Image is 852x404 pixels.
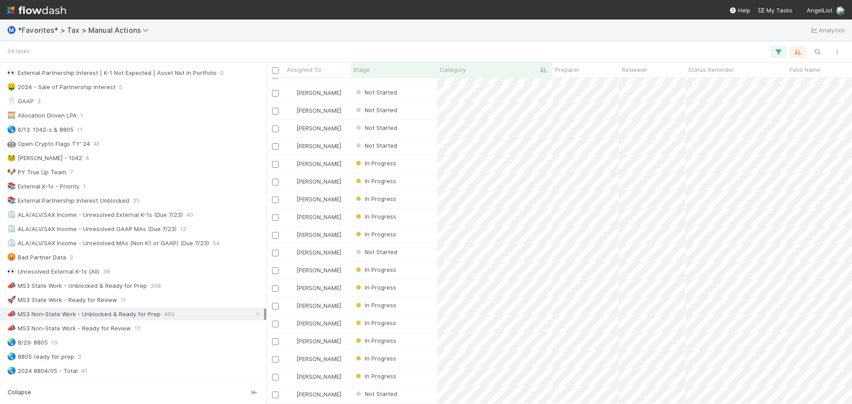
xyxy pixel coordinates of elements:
span: 📣 [7,310,16,318]
span: 1 [80,110,83,121]
div: [PERSON_NAME] [288,337,341,345]
span: Category [440,65,466,74]
span: 398 [150,280,161,291]
span: In Progress [354,355,396,362]
input: Toggle Row Selected [272,214,279,221]
div: [PERSON_NAME] [288,372,341,381]
input: Toggle Row Selected [272,321,279,327]
div: Unresolved External K-1s (All) [7,266,99,277]
span: [PERSON_NAME] [296,196,341,203]
img: avatar_e41e7ae5-e7d9-4d8d-9f56-31b0d7a2f4fd.png [288,373,295,380]
span: 41 [81,365,87,377]
img: avatar_e41e7ae5-e7d9-4d8d-9f56-31b0d7a2f4fd.png [288,267,295,274]
span: [PERSON_NAME] [296,125,341,132]
div: [PERSON_NAME] - 1042 [7,153,82,164]
img: avatar_711f55b7-5a46-40da-996f-bc93b6b86381.png [288,125,295,132]
span: [PERSON_NAME] [296,391,341,398]
div: Bad Partner Data [7,252,66,263]
span: In Progress [354,373,396,380]
span: 3 [37,96,41,107]
span: [PERSON_NAME] [296,160,341,167]
div: Not Started [354,88,397,97]
input: Toggle Row Selected [272,285,279,292]
span: In Progress [354,231,396,238]
img: avatar_e41e7ae5-e7d9-4d8d-9f56-31b0d7a2f4fd.png [288,391,295,398]
span: In Progress [354,302,396,309]
span: 18 [78,380,84,391]
span: In Progress [354,284,396,291]
span: 🌏 [7,338,16,346]
span: 41 [94,138,100,149]
span: In Progress [354,337,396,344]
span: 469 [164,309,175,320]
span: 4 [86,153,89,164]
span: Not Started [354,124,397,131]
div: In Progress [354,301,396,310]
input: Toggle Row Selected [272,90,279,97]
span: [PERSON_NAME] [296,284,341,291]
span: [PERSON_NAME] [296,373,341,380]
img: avatar_711f55b7-5a46-40da-996f-bc93b6b86381.png [288,320,295,327]
input: Toggle Row Selected [272,196,279,203]
img: avatar_711f55b7-5a46-40da-996f-bc93b6b86381.png [288,160,295,167]
div: Not Started [354,106,397,114]
span: AngelList [807,7,832,14]
input: Toggle All Rows Selected [272,67,279,74]
div: In Progress [354,318,396,327]
input: Toggle Row Selected [272,338,279,345]
span: 👀 [7,69,16,76]
div: In Progress [354,336,396,345]
div: ALA/ALV/SAX Income - Unresolved External K-1s (Due 7/23) [7,209,183,220]
span: In Progress [354,319,396,326]
div: [PERSON_NAME] [288,106,341,115]
input: Toggle Row Selected [272,356,279,363]
input: Toggle Row Selected [272,374,279,380]
div: Not Started [354,123,397,132]
div: ALA/ALV/SAX Income - Unresolved MAs (Non K1 or GAAP) (Due 7/23) [7,238,209,249]
span: In Progress [354,160,396,167]
div: 6/13: 1042-s & 8805 [7,124,74,135]
input: Toggle Row Selected [272,108,279,114]
span: [PERSON_NAME] [296,89,341,96]
img: avatar_d45d11ee-0024-4901-936f-9df0a9cc3b4e.png [288,89,295,96]
div: 2024 8804/05 - Total [7,365,78,377]
div: [PERSON_NAME] [288,177,341,186]
span: 12 [180,224,186,235]
div: [PERSON_NAME] [288,230,341,239]
span: In Progress [354,177,396,184]
div: 8804 ready for prep [7,380,74,391]
span: 🐸 [7,154,16,161]
div: In Progress [354,159,396,168]
img: avatar_e41e7ae5-e7d9-4d8d-9f56-31b0d7a2f4fd.png [288,231,295,238]
span: Collapse [8,388,31,396]
div: 8/29: 8805 [7,337,48,348]
span: 1 [83,181,86,192]
span: 38 [103,266,110,277]
span: Status Reminder [688,65,734,74]
div: [PERSON_NAME] [288,159,341,168]
input: Toggle Row Selected [272,303,279,310]
span: 0 [220,67,224,78]
span: 🌏 [7,353,16,360]
div: [PERSON_NAME] [288,266,341,275]
div: In Progress [354,194,396,203]
div: GAAP [7,96,34,107]
img: avatar_d45d11ee-0024-4901-936f-9df0a9cc3b4e.png [288,302,295,309]
span: [PERSON_NAME] [296,213,341,220]
div: MS3 Non-State Work - Unblocked & Ready for Prep [7,309,161,320]
span: 3 [78,351,81,362]
span: Not Started [354,89,397,96]
div: Open Crypto Flags TY' 24 [7,138,90,149]
span: 2 [70,252,73,263]
div: [PERSON_NAME] [288,319,341,328]
div: MS3 Non-State Work - Ready for Review [7,323,131,334]
span: Ⓜ️ [7,26,16,34]
div: [PERSON_NAME] [288,88,341,97]
a: My Tasks [757,6,793,15]
span: 54 [213,238,220,249]
span: 📚 [7,182,16,190]
span: Assigned To [287,65,321,74]
a: Analytics [810,25,845,35]
span: [PERSON_NAME] [296,231,341,238]
div: In Progress [354,177,396,185]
